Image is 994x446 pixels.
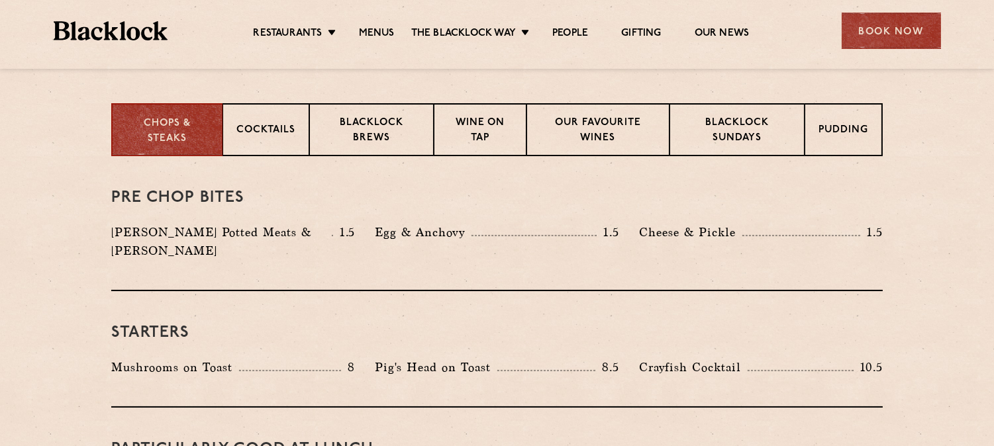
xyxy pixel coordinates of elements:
a: Our News [695,27,750,42]
div: Book Now [842,13,941,49]
a: Gifting [621,27,661,42]
p: [PERSON_NAME] Potted Meats & [PERSON_NAME] [111,223,332,260]
p: 1.5 [597,224,619,241]
p: 8 [341,359,355,376]
h3: Pre Chop Bites [111,189,883,206]
h3: Starters [111,324,883,341]
p: Crayfish Cocktail [639,358,748,377]
p: Wine on Tap [448,116,513,147]
p: Pig's Head on Toast [375,358,497,377]
a: Restaurants [254,27,323,42]
a: People [552,27,588,42]
p: Mushrooms on Toast [111,358,239,377]
p: 10.5 [854,359,883,376]
a: The Blacklock Way [411,27,516,42]
p: 1.5 [860,224,883,241]
p: 8.5 [595,359,619,376]
a: Menus [359,27,395,42]
p: Cocktails [236,123,295,140]
p: 1.5 [333,224,356,241]
p: Cheese & Pickle [639,223,742,242]
p: Our favourite wines [540,116,655,147]
p: Chops & Steaks [126,116,209,146]
img: BL_Textured_Logo-footer-cropped.svg [54,21,168,40]
p: Blacklock Sundays [683,116,791,147]
p: Pudding [819,123,868,140]
p: Blacklock Brews [323,116,420,147]
p: Egg & Anchovy [375,223,472,242]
